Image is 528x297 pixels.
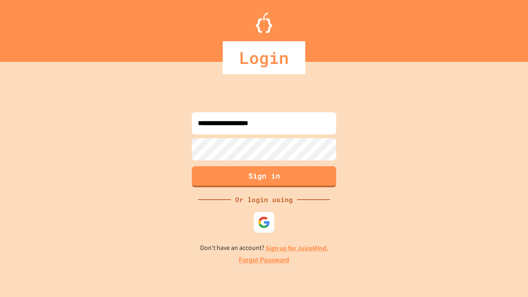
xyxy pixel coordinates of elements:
button: Sign in [192,166,336,187]
a: Sign up for JuiceMind. [266,244,328,252]
img: google-icon.svg [258,216,270,229]
img: Logo.svg [256,12,272,33]
a: Forgot Password [239,255,289,265]
p: Don't have an account? [200,243,328,253]
div: Login [223,41,305,74]
div: Or login using [231,195,297,205]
